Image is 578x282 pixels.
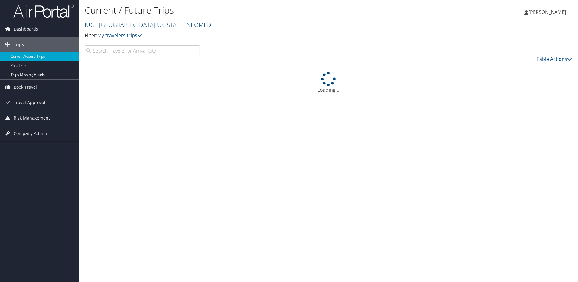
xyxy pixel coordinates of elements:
[85,32,410,40] p: Filter:
[13,4,74,18] img: airportal-logo.png
[14,37,24,52] span: Trips
[85,45,200,56] input: Search Traveler or Arrival City
[97,32,142,39] a: My travelers trips
[14,110,50,126] span: Risk Management
[14,21,38,37] span: Dashboards
[85,21,213,29] a: IUC - [GEOGRAPHIC_DATA][US_STATE]-NEOMED
[85,4,410,17] h1: Current / Future Trips
[14,126,47,141] span: Company Admin
[537,56,572,62] a: Table Actions
[14,80,37,95] span: Book Travel
[524,3,572,21] a: [PERSON_NAME]
[85,72,572,93] div: Loading...
[528,9,566,15] span: [PERSON_NAME]
[14,95,45,110] span: Travel Approval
